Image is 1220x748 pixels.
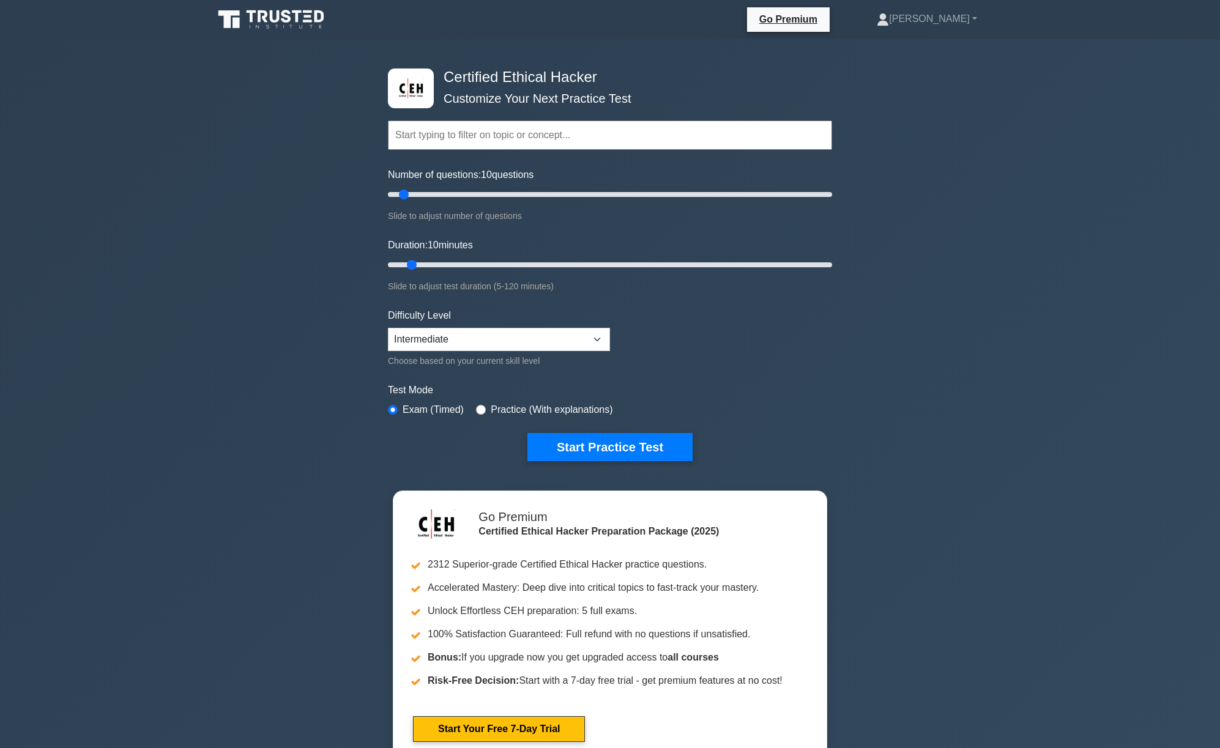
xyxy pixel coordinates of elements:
label: Exam (Timed) [403,402,464,417]
a: Start Your Free 7-Day Trial [413,716,585,742]
label: Number of questions: questions [388,168,534,182]
label: Duration: minutes [388,238,473,253]
button: Start Practice Test [527,433,693,461]
div: Slide to adjust number of questions [388,209,832,223]
a: [PERSON_NAME] [847,7,1006,31]
h4: Certified Ethical Hacker [439,69,772,86]
input: Start typing to filter on topic or concept... [388,120,832,150]
span: 10 [481,169,492,180]
label: Test Mode [388,383,832,398]
label: Practice (With explanations) [491,402,612,417]
span: 10 [428,240,439,250]
a: Go Premium [752,12,825,27]
div: Slide to adjust test duration (5-120 minutes) [388,279,832,294]
label: Difficulty Level [388,308,451,323]
div: Choose based on your current skill level [388,354,610,368]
